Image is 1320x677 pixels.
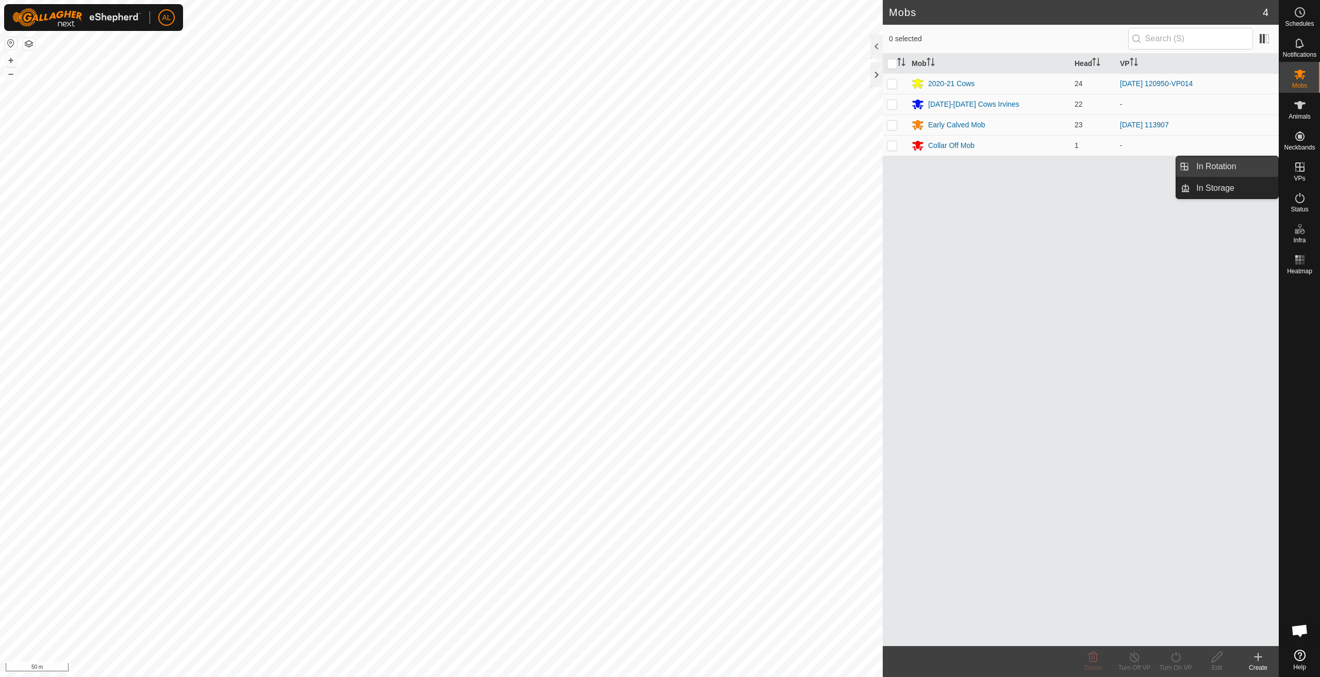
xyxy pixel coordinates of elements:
th: VP [1116,54,1279,74]
div: Open chat [1284,615,1315,646]
div: Turn On VP [1155,663,1196,672]
div: Collar Off Mob [928,140,975,151]
p-sorticon: Activate to sort [1092,59,1100,68]
span: Status [1291,206,1308,212]
div: Edit [1196,663,1237,672]
td: - [1116,94,1279,114]
div: Early Calved Mob [928,120,985,130]
span: Delete [1084,664,1102,671]
span: In Rotation [1196,160,1236,173]
li: In Rotation [1176,156,1278,177]
input: Search (S) [1128,28,1253,49]
p-sorticon: Activate to sort [1130,59,1138,68]
div: Turn Off VP [1114,663,1155,672]
p-sorticon: Activate to sort [897,59,905,68]
span: Infra [1293,237,1306,243]
button: Reset Map [5,37,17,49]
span: 4 [1263,5,1268,20]
span: In Storage [1196,182,1234,194]
button: + [5,54,17,67]
div: 2020-21 Cows [928,78,975,89]
span: Heatmap [1287,268,1312,274]
p-sorticon: Activate to sort [927,59,935,68]
span: Notifications [1283,52,1316,58]
span: Mobs [1292,82,1307,89]
span: Animals [1289,113,1311,120]
a: In Storage [1190,178,1278,199]
h2: Mobs [889,6,1263,19]
span: 0 selected [889,34,1128,44]
a: [DATE] 120950-VP014 [1120,79,1193,88]
span: 24 [1075,79,1083,88]
div: Create [1237,663,1279,672]
td: - [1116,135,1279,156]
button: Map Layers [23,38,35,50]
span: 1 [1075,141,1079,150]
span: Neckbands [1284,144,1315,151]
li: In Storage [1176,178,1278,199]
a: In Rotation [1190,156,1278,177]
span: VPs [1294,175,1305,181]
div: [DATE]-[DATE] Cows Irvines [928,99,1019,110]
a: [DATE] 113907 [1120,121,1169,129]
th: Head [1070,54,1116,74]
a: Help [1279,646,1320,674]
span: Help [1293,664,1306,670]
img: Gallagher Logo [12,8,141,27]
span: Schedules [1285,21,1314,27]
span: AL [162,12,171,23]
span: 22 [1075,100,1083,108]
button: – [5,68,17,80]
a: Contact Us [452,664,482,673]
a: Privacy Policy [401,664,439,673]
th: Mob [907,54,1070,74]
span: 23 [1075,121,1083,129]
